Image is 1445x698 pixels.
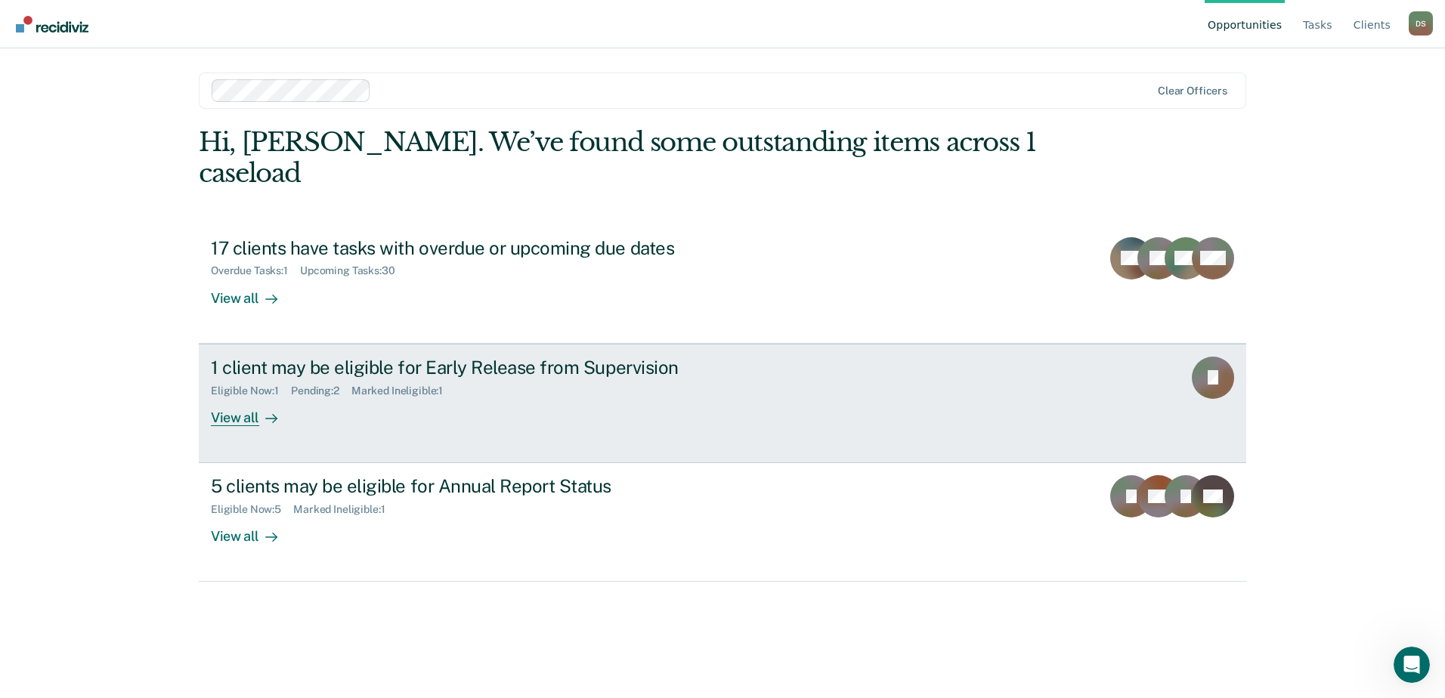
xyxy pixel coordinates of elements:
[1158,85,1227,97] div: Clear officers
[211,264,300,277] div: Overdue Tasks : 1
[16,16,88,32] img: Recidiviz
[1409,11,1433,36] button: Profile dropdown button
[1394,647,1430,683] iframe: Intercom live chat
[211,397,295,426] div: View all
[211,503,293,516] div: Eligible Now : 5
[211,357,741,378] div: 1 client may be eligible for Early Release from Supervision
[293,503,397,516] div: Marked Ineligible : 1
[199,225,1246,344] a: 17 clients have tasks with overdue or upcoming due datesOverdue Tasks:1Upcoming Tasks:30View all
[1409,11,1433,36] div: D S
[291,385,351,397] div: Pending : 2
[211,516,295,545] div: View all
[351,385,455,397] div: Marked Ineligible : 1
[211,277,295,307] div: View all
[199,463,1246,582] a: 5 clients may be eligible for Annual Report StatusEligible Now:5Marked Ineligible:1View all
[199,344,1246,463] a: 1 client may be eligible for Early Release from SupervisionEligible Now:1Pending:2Marked Ineligib...
[300,264,407,277] div: Upcoming Tasks : 30
[211,237,741,259] div: 17 clients have tasks with overdue or upcoming due dates
[211,385,291,397] div: Eligible Now : 1
[199,127,1037,189] div: Hi, [PERSON_NAME]. We’ve found some outstanding items across 1 caseload
[211,475,741,497] div: 5 clients may be eligible for Annual Report Status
